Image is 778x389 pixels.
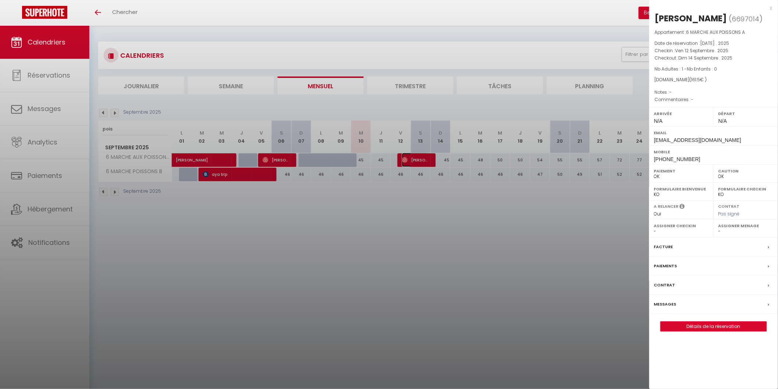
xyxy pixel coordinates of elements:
[654,118,663,124] span: N/A
[654,148,773,156] label: Mobile
[718,110,773,117] label: Départ
[655,54,772,62] p: Checkout :
[654,110,709,117] label: Arrivée
[654,222,709,229] label: Assigner Checkin
[654,156,700,162] span: [PHONE_NUMBER]
[654,281,675,289] label: Contrat
[729,14,763,24] span: ( )
[661,322,767,331] a: Détails de la réservation
[718,203,740,208] label: Contrat
[655,29,772,36] p: Appartement :
[718,185,773,193] label: Formulaire Checkin
[660,321,767,332] button: Détails de la réservation
[718,167,773,175] label: Caution
[655,96,772,103] p: Commentaires :
[655,66,717,72] span: Nb Adultes : 1 -
[718,118,727,124] span: N/A
[654,203,679,210] label: A relancer
[654,243,673,251] label: Facture
[686,29,745,35] span: 6 MARCHE AUX POISSONS A
[655,76,772,83] div: [DOMAIN_NAME]
[691,96,694,103] span: -
[692,76,700,83] span: 161.5
[6,3,28,25] button: Ouvrir le widget de chat LiveChat
[654,129,773,136] label: Email
[732,14,760,24] span: 6697014
[654,262,677,270] label: Paiements
[655,47,772,54] p: Checkin :
[687,66,717,72] span: Nb Enfants : 0
[649,4,772,13] div: x
[655,89,772,96] p: Notes :
[655,13,727,24] div: [PERSON_NAME]
[718,211,740,217] span: Pas signé
[700,40,729,46] span: [DATE] . 2025
[654,300,677,308] label: Messages
[675,47,729,54] span: Ven 12 Septembre . 2025
[690,76,707,83] span: ( € )
[670,89,672,95] span: -
[718,222,773,229] label: Assigner Menage
[680,203,685,211] i: Sélectionner OUI si vous souhaiter envoyer les séquences de messages post-checkout
[654,167,709,175] label: Paiement
[655,40,772,47] p: Date de réservation :
[654,137,741,143] span: [EMAIL_ADDRESS][DOMAIN_NAME]
[679,55,733,61] span: Dim 14 Septembre . 2025
[654,185,709,193] label: Formulaire Bienvenue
